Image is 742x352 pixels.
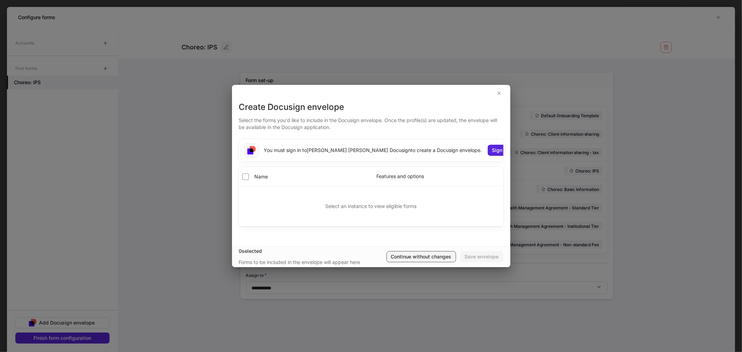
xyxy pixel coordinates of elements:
div: Select the forms you'd like to include in the Docusign envelope. Once the profile(s) are updated,... [239,113,503,131]
div: Forms to be included in the envelope will appear here [239,259,360,266]
div: Continue without changes [391,253,452,260]
button: Sign in [488,145,513,156]
div: Save envelope [465,253,499,260]
div: You must sign in to [PERSON_NAME] [PERSON_NAME] Docusign to create a Docusign envelope. [264,147,482,154]
div: Create Docusign envelope [239,102,503,113]
p: Select an instance to view eligible forms [326,203,417,210]
span: Name [255,173,268,180]
button: Continue without changes [386,251,456,262]
div: Sign in [492,147,508,154]
th: Features and options [371,167,503,186]
button: Save envelope [460,251,503,262]
div: 0 selected [239,248,386,255]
